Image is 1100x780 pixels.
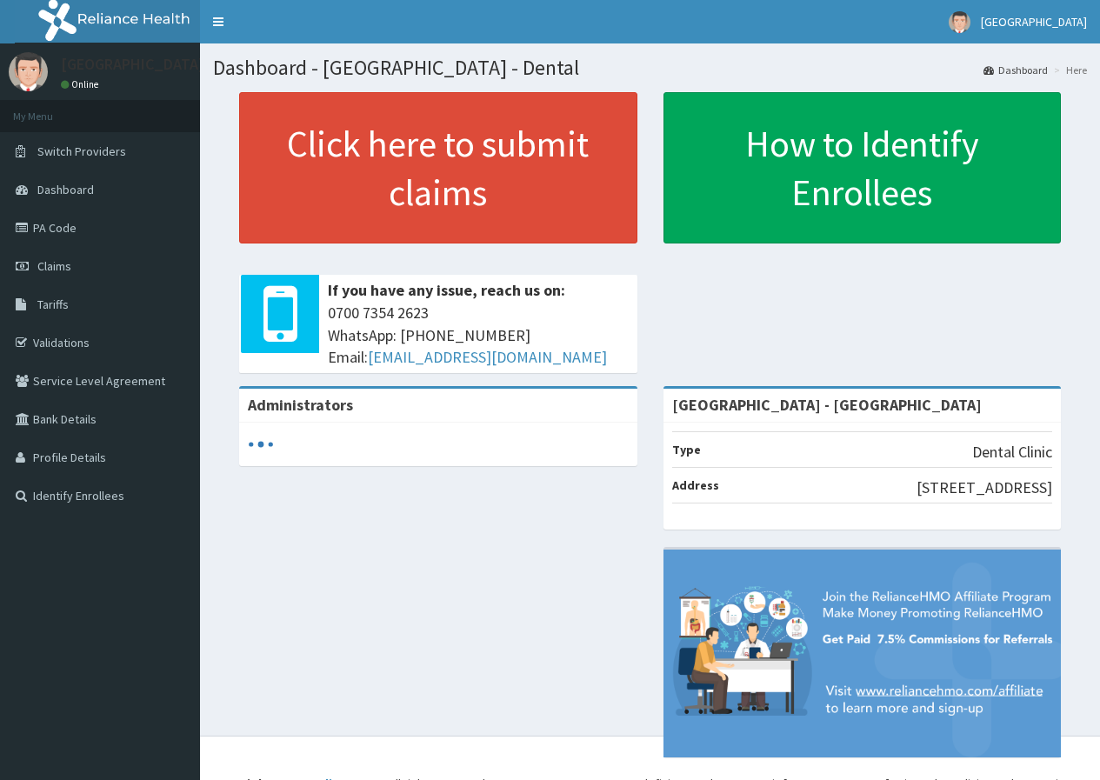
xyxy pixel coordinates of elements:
span: [GEOGRAPHIC_DATA] [981,14,1087,30]
h1: Dashboard - [GEOGRAPHIC_DATA] - Dental [213,57,1087,79]
span: Switch Providers [37,143,126,159]
a: [EMAIL_ADDRESS][DOMAIN_NAME] [368,347,607,367]
span: Tariffs [37,297,69,312]
img: User Image [9,52,48,91]
p: Dental Clinic [972,441,1052,463]
strong: [GEOGRAPHIC_DATA] - [GEOGRAPHIC_DATA] [672,395,982,415]
p: [STREET_ADDRESS] [917,477,1052,499]
b: Administrators [248,395,353,415]
svg: audio-loading [248,431,274,457]
a: Click here to submit claims [239,92,637,243]
span: Dashboard [37,182,94,197]
a: How to Identify Enrollees [663,92,1062,243]
b: Type [672,442,701,457]
b: Address [672,477,719,493]
span: Claims [37,258,71,274]
a: Online [61,78,103,90]
a: Dashboard [983,63,1048,77]
img: User Image [949,11,970,33]
li: Here [1050,63,1087,77]
p: [GEOGRAPHIC_DATA] [61,57,204,72]
span: 0700 7354 2623 WhatsApp: [PHONE_NUMBER] Email: [328,302,629,369]
b: If you have any issue, reach us on: [328,280,565,300]
img: provider-team-banner.png [663,550,1062,757]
